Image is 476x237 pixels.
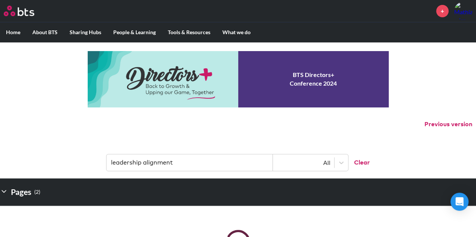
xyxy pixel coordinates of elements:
input: Find contents, pages and demos... [106,154,273,171]
div: Open Intercom Messenger [450,193,468,211]
a: Go home [4,6,48,16]
label: Sharing Hubs [64,23,107,42]
a: Conference 2024 [88,51,389,107]
label: About BTS [26,23,64,42]
button: Clear [348,154,370,171]
small: ( 2 ) [34,187,40,197]
a: + [436,5,449,17]
button: Previous version [424,120,472,128]
img: BTS Logo [4,6,34,16]
img: Mathias Werner [454,2,472,20]
a: Profile [454,2,472,20]
label: People & Learning [107,23,162,42]
label: Tools & Resources [162,23,216,42]
label: What we do [216,23,257,42]
div: All [277,159,330,167]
